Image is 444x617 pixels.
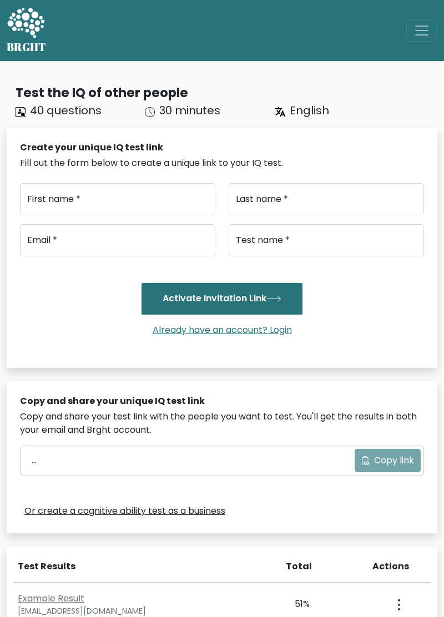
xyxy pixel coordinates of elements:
[20,183,215,215] input: First name
[20,395,424,408] div: Copy and share your unique IQ test link
[24,504,225,518] a: Or create a cognitive ability test as a business
[406,19,437,42] button: Toggle navigation
[265,560,312,573] div: Total
[18,560,251,573] div: Test Results
[20,156,424,170] div: Fill out the form below to create a unique link to your IQ test.
[372,560,431,573] div: Actions
[7,41,47,54] h5: BRGHT
[229,224,424,256] input: Test name
[18,592,84,605] a: Example Result
[20,224,215,256] input: Email
[20,410,424,437] div: Copy and share your test link with the people you want to test. You'll get the results in both yo...
[229,183,424,215] input: Last name
[290,103,329,118] span: English
[20,141,424,154] div: Create your unique IQ test link
[18,605,250,617] div: [EMAIL_ADDRESS][DOMAIN_NAME]
[159,103,220,118] span: 30 minutes
[264,598,310,611] div: 51%
[30,103,102,118] span: 40 questions
[7,4,47,57] a: BRGHT
[16,83,437,102] div: Test the IQ of other people
[142,283,302,314] button: Activate Invitation Link
[148,323,296,336] a: Already have an account? Login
